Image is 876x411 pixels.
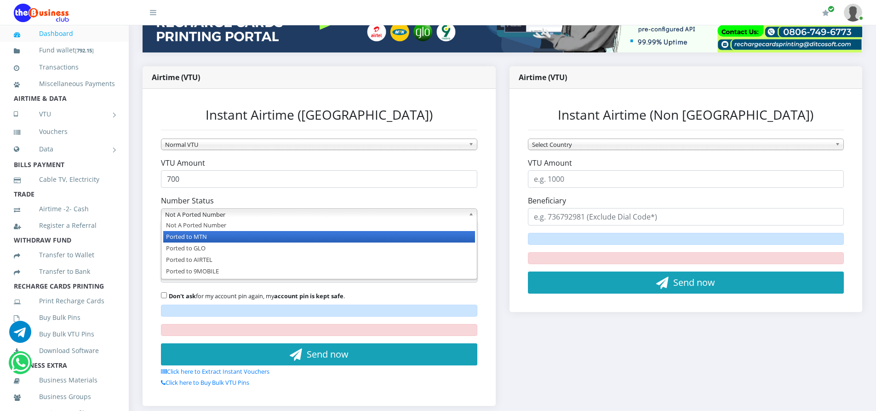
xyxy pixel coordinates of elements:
[14,215,115,236] a: Register a Referral
[14,40,115,61] a: Fund wallet[792.15]
[161,292,167,298] input: Don't askfor my account pin again, myaccount pin is kept safe.
[528,170,844,188] input: e.g. 1000
[163,231,475,243] li: Ported to MTN
[14,290,115,312] a: Print Recharge Cards
[163,266,475,277] li: Ported to 9MOBILE
[152,72,200,82] strong: Airtime (VTU)
[165,139,465,150] span: Normal VTU
[14,121,115,142] a: Vouchers
[75,47,94,54] small: [ ]
[161,343,477,365] button: Send now
[14,370,115,391] a: Business Materials
[165,209,465,220] span: Not A Ported Number
[9,328,31,343] a: Chat for support
[14,198,115,220] a: Airtime -2- Cash
[14,307,115,328] a: Buy Bulk Pins
[14,73,115,94] a: Miscellaneous Payments
[528,195,566,206] label: Beneficiary
[163,254,475,266] li: Ported to AIRTEL
[11,359,30,374] a: Chat for support
[161,367,269,376] a: Click here to Extract Instant Vouchers
[14,4,69,22] img: Logo
[169,292,345,300] small: for my account pin again, my .
[844,4,862,22] img: User
[528,107,844,123] h3: Instant Airtime (Non [GEOGRAPHIC_DATA])
[14,23,115,44] a: Dashboard
[14,324,115,345] a: Buy Bulk VTU Pins
[532,139,832,150] span: Select Country
[163,220,475,231] li: Not A Ported Number
[528,157,572,168] label: VTU Amount
[163,243,475,254] li: Ported to GLO
[169,292,196,300] b: Don't ask
[519,72,567,82] strong: Airtime (VTU)
[307,348,349,360] span: Send now
[161,378,249,387] a: Click here to Buy Bulk VTU Pins
[161,107,477,123] h3: Instant Airtime ([GEOGRAPHIC_DATA])
[14,261,115,282] a: Transfer to Bank
[161,157,205,168] label: VTU Amount
[14,340,115,361] a: Download Software
[14,386,115,407] a: Business Groups
[822,9,829,17] i: Renew/Upgrade Subscription
[828,6,835,12] span: Renew/Upgrade Subscription
[528,208,844,226] input: e.g. 736792981 (Exclude Dial Code*)
[14,103,115,126] a: VTU
[14,57,115,78] a: Transactions
[14,138,115,161] a: Data
[14,169,115,190] a: Cable TV, Electricity
[673,276,715,289] span: Send now
[161,170,477,188] input: e.g. 1000
[14,244,115,266] a: Transfer to Wallet
[77,47,92,54] b: 792.15
[274,292,344,300] b: account pin is kept safe
[528,272,844,294] button: Send now
[161,195,214,206] label: Number Status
